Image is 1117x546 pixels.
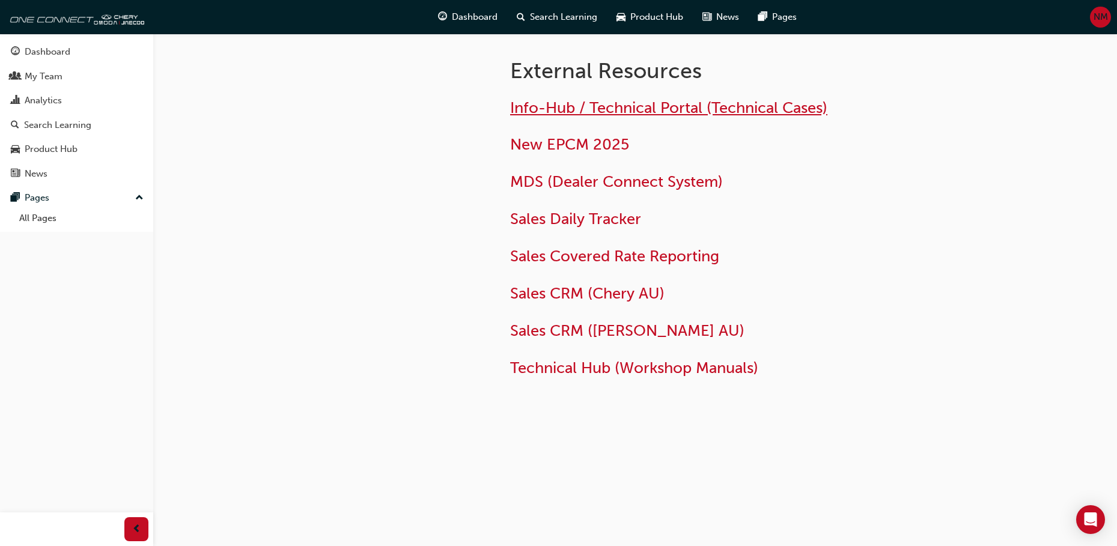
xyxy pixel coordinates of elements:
[11,144,20,155] span: car-icon
[25,70,62,83] div: My Team
[5,114,148,136] a: Search Learning
[25,45,70,59] div: Dashboard
[11,120,19,131] span: search-icon
[716,10,739,24] span: News
[510,359,758,377] a: Technical Hub (Workshop Manuals)
[693,5,749,29] a: news-iconNews
[5,41,148,63] a: Dashboard
[772,10,797,24] span: Pages
[510,172,723,191] a: MDS (Dealer Connect System)
[11,71,20,82] span: people-icon
[616,10,625,25] span: car-icon
[510,284,665,303] a: Sales CRM (Chery AU)
[11,96,20,106] span: chart-icon
[25,94,62,108] div: Analytics
[428,5,507,29] a: guage-iconDashboard
[530,10,597,24] span: Search Learning
[5,138,148,160] a: Product Hub
[517,10,525,25] span: search-icon
[5,38,148,187] button: DashboardMy TeamAnalyticsSearch LearningProduct HubNews
[132,522,141,537] span: prev-icon
[25,142,78,156] div: Product Hub
[749,5,806,29] a: pages-iconPages
[5,187,148,209] button: Pages
[510,247,719,265] a: Sales Covered Rate Reporting
[6,5,144,29] img: oneconnect
[510,99,827,117] a: Info-Hub / Technical Portal (Technical Cases)
[25,167,47,181] div: News
[507,5,607,29] a: search-iconSearch Learning
[630,10,683,24] span: Product Hub
[135,190,144,206] span: up-icon
[5,89,148,112] a: Analytics
[11,169,20,180] span: news-icon
[1076,505,1105,534] div: Open Intercom Messenger
[14,209,148,228] a: All Pages
[452,10,498,24] span: Dashboard
[510,58,904,84] h1: External Resources
[5,65,148,88] a: My Team
[510,210,641,228] a: Sales Daily Tracker
[702,10,711,25] span: news-icon
[24,118,91,132] div: Search Learning
[607,5,693,29] a: car-iconProduct Hub
[438,10,447,25] span: guage-icon
[1094,10,1108,24] span: NM
[5,163,148,185] a: News
[11,47,20,58] span: guage-icon
[510,321,744,340] a: Sales CRM ([PERSON_NAME] AU)
[25,191,49,205] div: Pages
[758,10,767,25] span: pages-icon
[510,135,629,154] a: New EPCM 2025
[11,193,20,204] span: pages-icon
[1090,7,1111,28] button: NM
